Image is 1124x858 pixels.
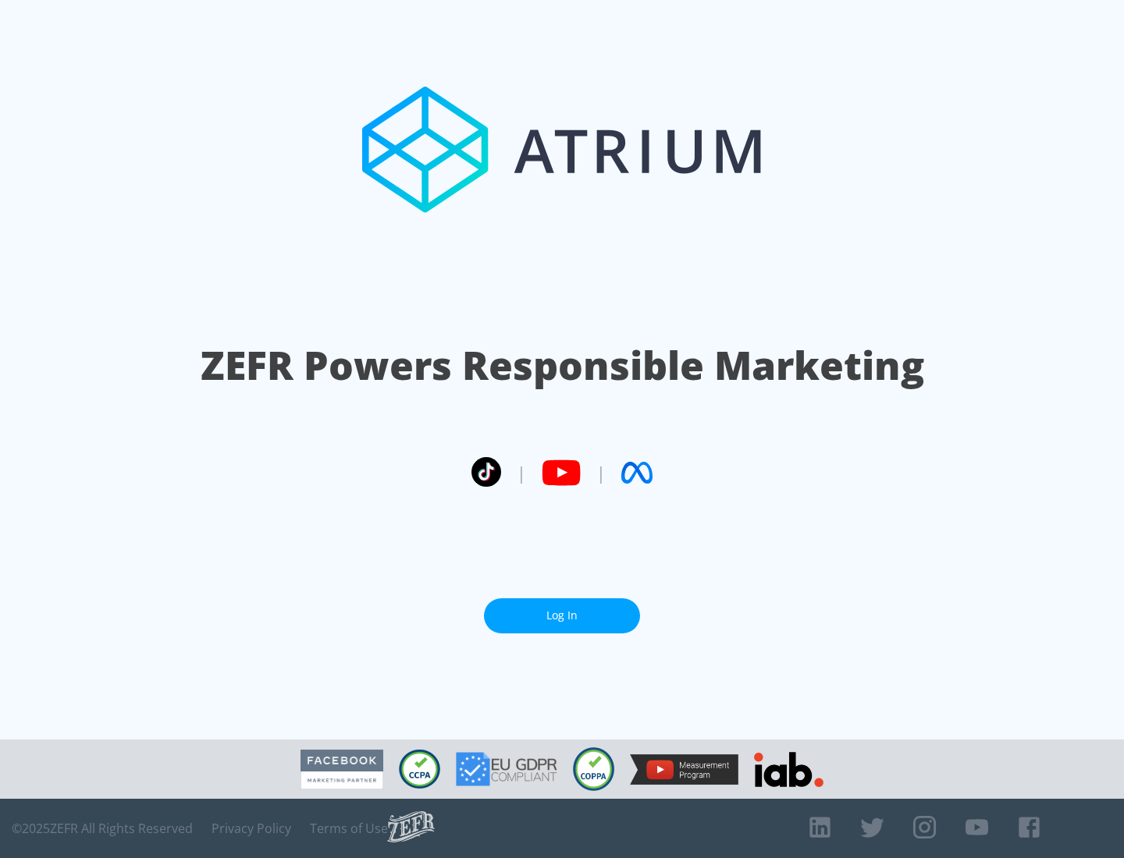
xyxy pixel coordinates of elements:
span: | [596,461,606,484]
img: YouTube Measurement Program [630,754,738,785]
a: Privacy Policy [212,821,291,836]
a: Log In [484,598,640,633]
img: IAB [754,752,823,787]
img: Facebook Marketing Partner [301,750,383,789]
img: COPPA Compliant [573,747,614,791]
a: Terms of Use [310,821,388,836]
img: CCPA Compliant [399,750,440,789]
h1: ZEFR Powers Responsible Marketing [201,339,924,392]
span: © 2025 ZEFR All Rights Reserved [12,821,193,836]
img: GDPR Compliant [456,752,557,786]
span: | [517,461,526,484]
